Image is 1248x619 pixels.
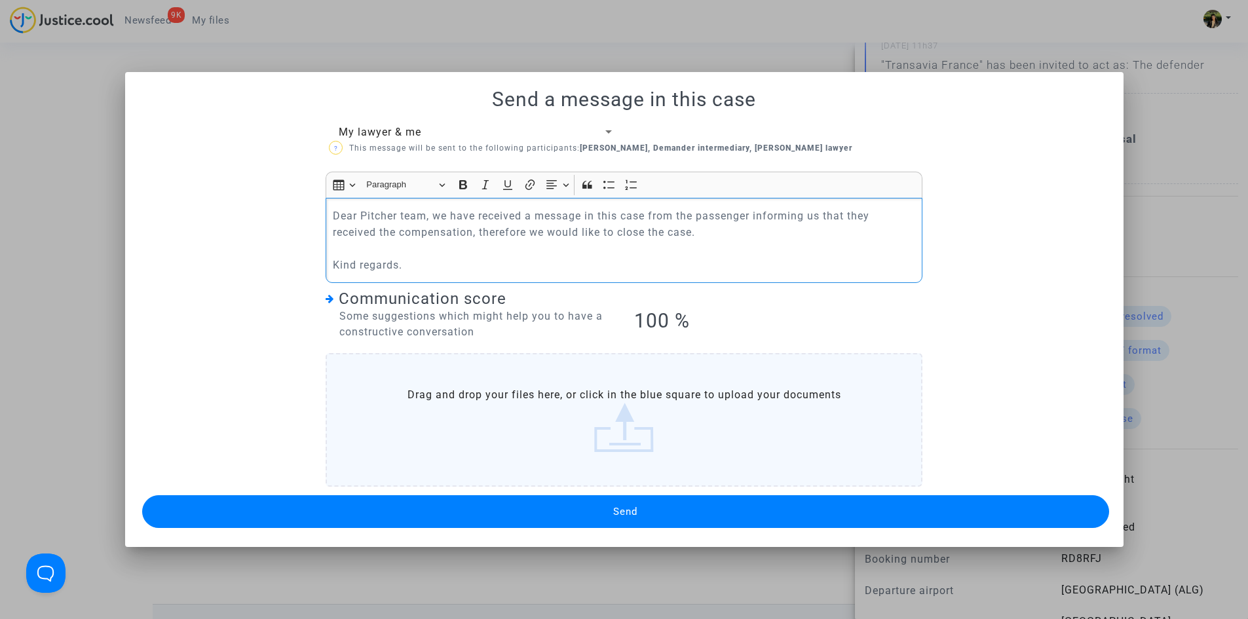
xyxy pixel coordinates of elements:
span: ? [334,145,338,152]
iframe: Help Scout Beacon - Open [26,553,66,593]
h1: 100 % [634,309,923,333]
span: My lawyer & me [339,126,421,138]
div: Rich Text Editor, main [326,198,922,284]
p: Dear Pitcher team, we have received a message in this case from the passenger informing us that t... [333,208,916,273]
h1: Send a message in this case [141,88,1108,111]
b: [PERSON_NAME], Demander intermediary, [PERSON_NAME] lawyer [580,143,852,153]
div: Editor toolbar [326,172,922,197]
span: Paragraph [366,177,434,193]
span: Communication score [339,290,506,308]
button: Send [142,495,1109,528]
p: This message will be sent to the following participants: [329,140,852,157]
span: Send [613,506,637,517]
div: Some suggestions which might help you to have a constructive conversation [326,309,615,340]
button: Paragraph [360,175,451,195]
